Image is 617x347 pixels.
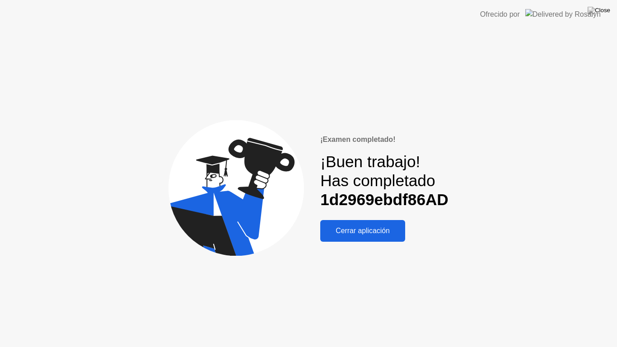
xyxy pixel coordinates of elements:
div: Cerrar aplicación [323,227,402,235]
img: Close [588,7,610,14]
div: Ofrecido por [480,9,520,20]
button: Cerrar aplicación [320,220,405,242]
div: ¡Examen completado! [320,134,449,145]
img: Delivered by Rosalyn [525,9,601,19]
b: 1d2969ebdf86AD [320,191,449,208]
div: ¡Buen trabajo! Has completado [320,152,449,210]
